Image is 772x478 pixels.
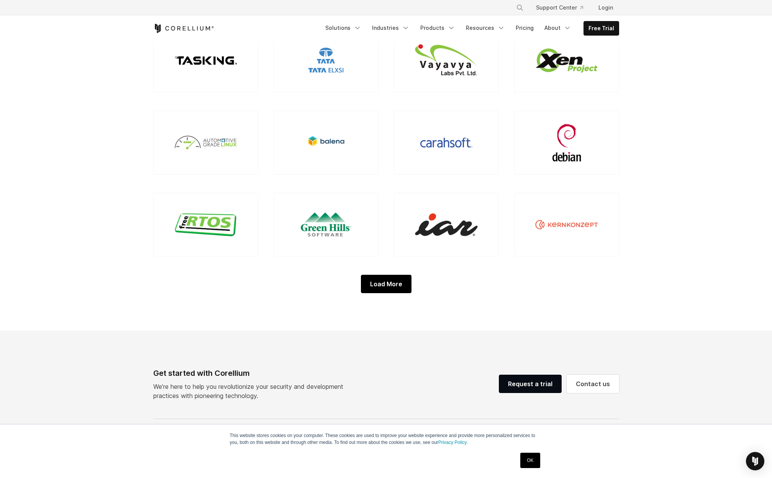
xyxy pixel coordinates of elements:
a: Green Hills Software [274,193,379,256]
a: Support Center [530,1,589,15]
a: IAR [394,193,499,256]
a: Pricing [511,21,538,35]
img: Tasking [174,56,237,65]
img: IAR [415,214,477,236]
a: Corellium Home [153,24,214,33]
a: Contact us [567,375,619,393]
a: Automotive Grade Linux [153,111,258,174]
a: Privacy Policy. [438,440,468,445]
img: Tata Elxsi [307,42,345,80]
img: Carahsoft [420,137,472,148]
p: We’re here to help you revolutionize your security and development practices with pioneering tech... [153,382,349,400]
a: Products [416,21,460,35]
img: Balena [306,124,346,162]
a: Request a trial [499,375,562,393]
img: Kernkonzept [535,220,598,229]
div: Open Intercom Messenger [746,452,764,470]
div: Navigation Menu [507,1,619,15]
a: Vayava [394,29,499,92]
a: Resources [461,21,510,35]
a: Xen [514,29,619,92]
a: OK [520,453,540,468]
img: FreeRTOS [174,213,237,237]
img: Xen [535,47,598,73]
a: Industries [367,21,414,35]
a: Free Trial [584,21,619,35]
a: FreeRTOS [153,193,258,256]
a: Solutions [321,21,366,35]
a: Kernkonzept [514,193,619,256]
a: Tata Elxsi [274,29,379,92]
div: Navigation Menu [321,21,619,36]
img: Green Hills Software [295,213,357,237]
p: This website stores cookies on your computer. These cookies are used to improve your website expe... [230,432,543,446]
img: Automotive Grade Linux [174,135,237,150]
button: Search [513,1,527,15]
div: Load More [361,275,411,293]
div: Get started with Corellium [153,367,349,379]
a: Carahsoft [394,111,499,174]
img: Debian [551,124,582,162]
a: About [540,21,576,35]
a: Debian [514,111,619,174]
a: Login [592,1,619,15]
a: Tasking [153,29,258,92]
a: Balena [274,111,379,174]
img: Vayava [415,44,477,77]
